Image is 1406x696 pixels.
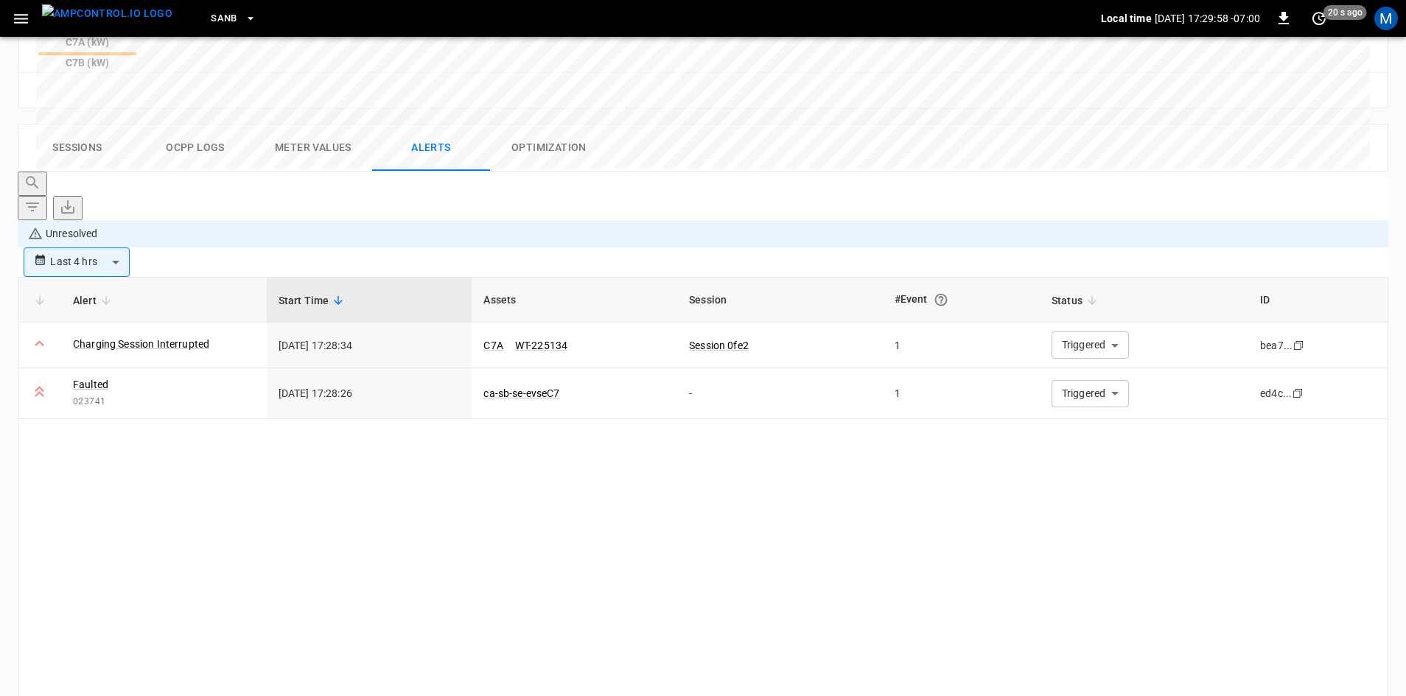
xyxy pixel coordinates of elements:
[42,4,172,23] img: ampcontrol.io logo
[472,278,677,323] th: Assets
[205,4,262,33] button: SanB
[1323,5,1367,20] span: 20 s ago
[254,124,372,172] button: Meter Values
[1052,292,1102,309] span: Status
[928,287,954,313] button: An event is a single occurrence of an issue. An alert groups related events for the same asset, m...
[136,124,254,172] button: Ocpp logs
[1155,11,1260,26] p: [DATE] 17:29:58 -07:00
[1307,7,1331,30] button: set refresh interval
[677,278,883,323] th: Session
[1374,7,1398,30] div: profile-icon
[1052,380,1129,407] div: Triggered
[895,287,1028,313] div: #Event
[50,248,130,276] div: Last 4 hrs
[28,226,1399,241] div: Unresolved
[1248,278,1388,323] th: ID
[490,124,608,172] button: Optimization
[279,292,349,309] span: Start Time
[211,10,237,27] span: SanB
[1101,11,1152,26] p: Local time
[1052,331,1129,359] div: Triggered
[73,292,116,309] span: Alert
[372,124,490,172] button: Alerts
[18,124,136,172] button: Sessions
